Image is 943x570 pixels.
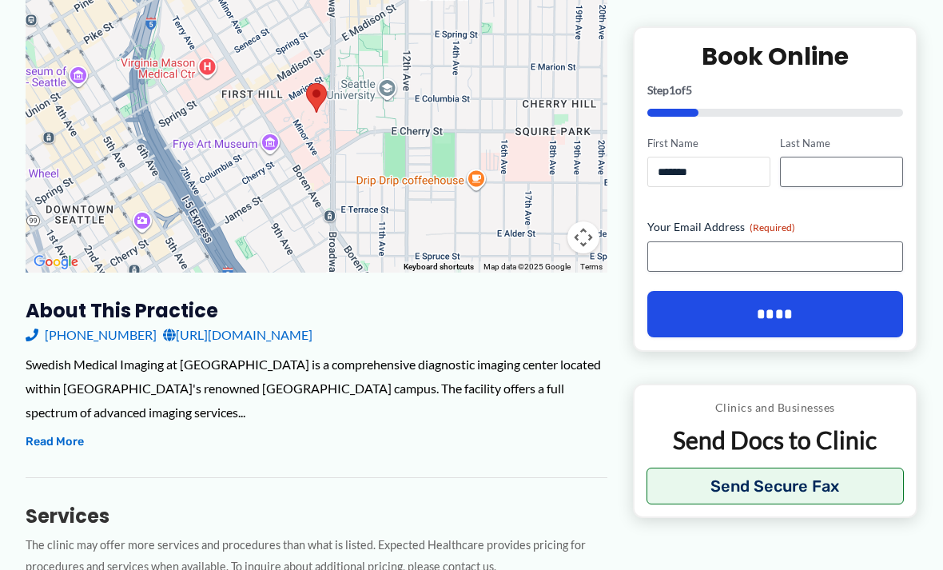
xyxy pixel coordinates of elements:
[30,252,82,273] a: Open this area in Google Maps (opens a new window)
[647,84,903,95] p: Step of
[647,135,770,150] label: First Name
[30,252,82,273] img: Google
[580,262,603,271] a: Terms (opens in new tab)
[669,82,675,96] span: 1
[26,323,157,347] a: [PHONE_NUMBER]
[26,432,84,452] button: Read More
[26,353,607,424] div: Swedish Medical Imaging at [GEOGRAPHIC_DATA] is a comprehensive diagnostic imaging center located...
[26,504,607,528] h3: Services
[647,219,903,235] label: Your Email Address
[686,82,692,96] span: 5
[647,397,904,418] p: Clinics and Businesses
[163,323,312,347] a: [URL][DOMAIN_NAME]
[647,40,903,71] h2: Book Online
[567,221,599,253] button: Map camera controls
[26,298,607,323] h3: About this practice
[483,262,571,271] span: Map data ©2025 Google
[750,221,795,233] span: (Required)
[780,135,903,150] label: Last Name
[404,261,474,273] button: Keyboard shortcuts
[647,468,904,504] button: Send Secure Fax
[647,425,904,456] p: Send Docs to Clinic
